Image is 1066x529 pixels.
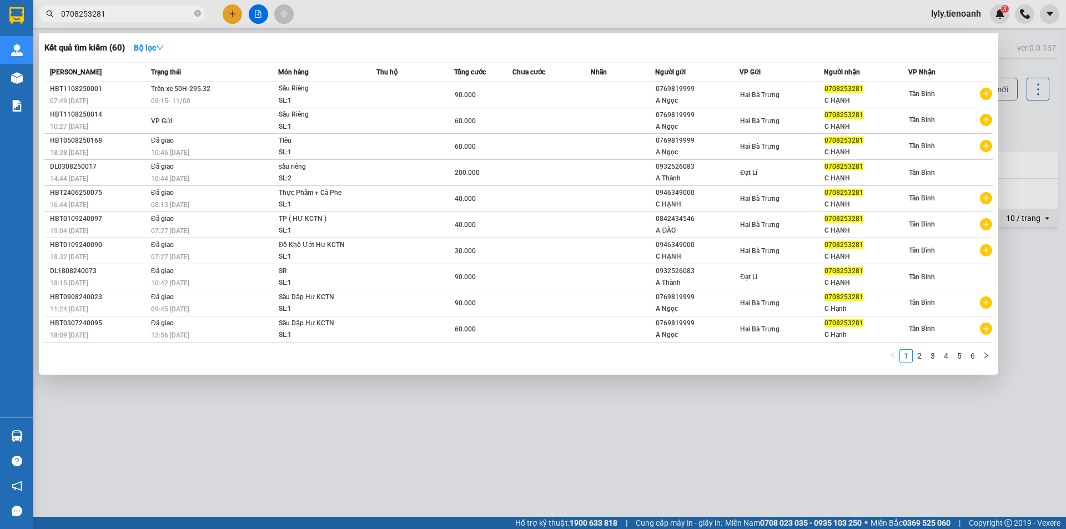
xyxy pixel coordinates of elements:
[913,349,926,362] li: 2
[279,251,362,263] div: SL: 1
[279,213,362,225] div: TP ( HƯ KCTN )
[151,267,174,275] span: Đã giao
[591,68,607,76] span: Nhãn
[909,220,935,228] span: Tân Bình
[824,267,863,275] span: 0708253281
[279,109,362,121] div: Sầu Riêng
[455,117,476,125] span: 60.000
[50,97,88,105] span: 07:49 [DATE]
[50,149,88,157] span: 18:38 [DATE]
[50,305,88,313] span: 11:24 [DATE]
[824,121,908,133] div: C HẠNH
[151,215,174,223] span: Đã giao
[44,42,125,54] h3: Kết quả tìm kiếm ( 60 )
[455,299,476,307] span: 90.000
[824,251,908,263] div: C HẠNH
[455,247,476,255] span: 30.000
[50,201,88,209] span: 16:44 [DATE]
[50,187,148,199] div: HBT2406250075
[455,169,480,177] span: 200.000
[900,350,912,362] a: 1
[740,117,780,125] span: Hai Bà Trưng
[913,350,926,362] a: 2
[656,199,739,210] div: C HẠNH
[455,143,476,150] span: 60.000
[740,273,757,281] span: Đạt Lí
[279,95,362,107] div: SL: 1
[455,91,476,99] span: 90.000
[656,303,739,315] div: A Ngọc
[980,323,992,335] span: plus-circle
[279,318,362,330] div: Sầu Dập Hư KCTN
[909,246,935,254] span: Tân Bình
[824,329,908,341] div: C Hạnh
[151,189,174,197] span: Đã giao
[824,147,908,158] div: C HẠNH
[824,111,863,119] span: 0708253281
[11,100,23,112] img: solution-icon
[656,239,739,251] div: 0946349000
[926,349,939,362] li: 3
[455,221,476,229] span: 40.000
[909,194,935,202] span: Tân Bình
[909,169,935,177] span: Tân Bình
[512,68,545,76] span: Chưa cước
[656,109,739,121] div: 0769819999
[656,265,739,277] div: 0932526083
[740,169,757,177] span: Đạt Lí
[151,68,181,76] span: Trạng thái
[824,319,863,327] span: 0708253281
[455,325,476,333] span: 60.000
[151,305,189,313] span: 09:45 [DATE]
[656,213,739,225] div: 0842434546
[740,221,780,229] span: Hai Bà Trưng
[9,7,24,24] img: logo-vxr
[908,68,936,76] span: VP Nhận
[980,140,992,152] span: plus-circle
[824,225,908,236] div: C HẠNH
[980,114,992,126] span: plus-circle
[50,318,148,329] div: HBT0307240095
[824,241,863,249] span: 0708253281
[824,189,863,197] span: 0708253281
[50,213,148,225] div: HBT0109240097
[151,97,190,105] span: 09:15 - 11/08
[194,10,201,17] span: close-circle
[151,241,174,249] span: Đã giao
[12,456,22,466] span: question-circle
[12,481,22,491] span: notification
[909,116,935,124] span: Tân Bình
[279,83,362,95] div: Sầu Riêng
[656,161,739,173] div: 0932526083
[376,68,398,76] span: Thu hộ
[979,349,993,362] li: Next Page
[279,147,362,159] div: SL: 1
[279,121,362,133] div: SL: 1
[50,253,88,261] span: 18:32 [DATE]
[151,227,189,235] span: 07:27 [DATE]
[909,142,935,150] span: Tân Bình
[656,277,739,289] div: A Thành
[656,291,739,303] div: 0769819999
[151,279,189,287] span: 10:42 [DATE]
[909,325,935,332] span: Tân Bình
[61,8,192,20] input: Tìm tên, số ĐT hoặc mã đơn
[279,303,362,315] div: SL: 1
[151,201,189,209] span: 08:13 [DATE]
[656,225,739,236] div: A ĐÀO
[656,95,739,107] div: A Ngọc
[655,68,686,76] span: Người gửi
[50,123,88,130] span: 10:27 [DATE]
[886,349,899,362] li: Previous Page
[909,90,935,98] span: Tân Bình
[940,350,952,362] a: 4
[886,349,899,362] button: left
[740,299,780,307] span: Hai Bà Trưng
[980,296,992,309] span: plus-circle
[279,239,362,251] div: Đồ Khô Ướt Hư KCTN
[50,161,148,173] div: DL0308250017
[151,149,189,157] span: 10:46 [DATE]
[656,147,739,158] div: A Ngọc
[151,175,189,183] span: 10:44 [DATE]
[980,218,992,230] span: plus-circle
